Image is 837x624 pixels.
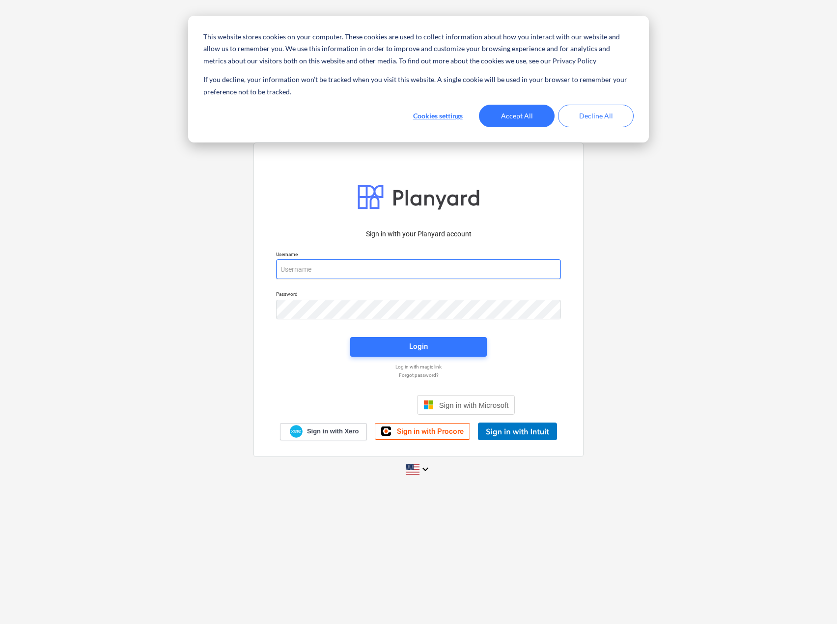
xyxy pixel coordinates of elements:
[400,105,475,127] button: Cookies settings
[423,400,433,410] img: Microsoft logo
[290,425,303,438] img: Xero logo
[397,427,464,436] span: Sign in with Procore
[280,423,367,440] a: Sign in with Xero
[788,577,837,624] iframe: Chat Widget
[558,105,634,127] button: Decline All
[276,291,561,299] p: Password
[375,423,470,440] a: Sign in with Procore
[350,337,487,357] button: Login
[307,427,359,436] span: Sign in with Xero
[409,340,428,353] div: Login
[276,251,561,259] p: Username
[276,259,561,279] input: Username
[276,229,561,239] p: Sign in with your Planyard account
[271,364,566,370] a: Log in with magic link
[203,74,634,98] p: If you decline, your information won’t be tracked when you visit this website. A single cookie wi...
[419,463,431,475] i: keyboard_arrow_down
[203,31,634,67] p: This website stores cookies on your computer. These cookies are used to collect information about...
[188,16,649,142] div: Cookie banner
[479,105,555,127] button: Accept All
[271,372,566,378] a: Forgot password?
[317,394,414,416] iframe: Sign in with Google Button
[439,401,509,409] span: Sign in with Microsoft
